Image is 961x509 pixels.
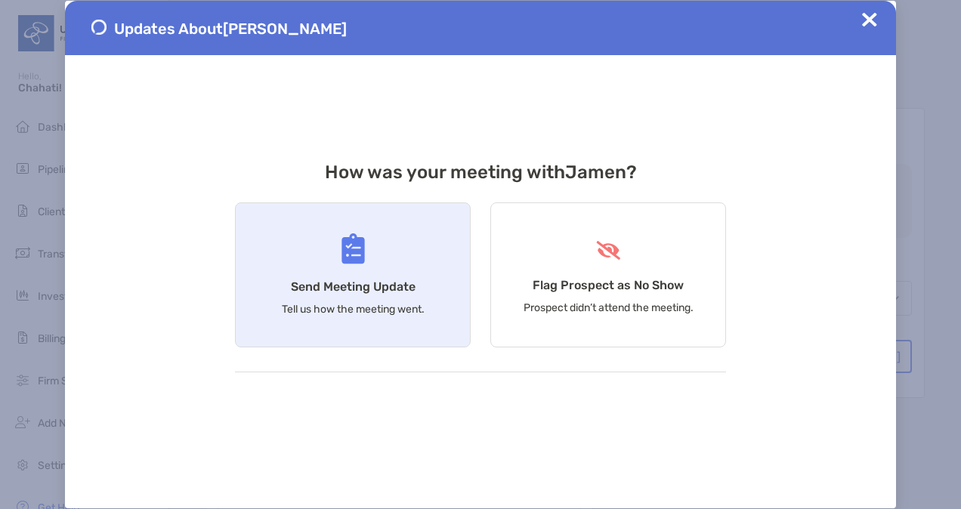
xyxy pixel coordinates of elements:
img: Close Updates Zoe [862,12,877,27]
span: Updates About [PERSON_NAME] [114,20,347,38]
img: Send Meeting Update [341,233,365,264]
p: Tell us how the meeting went. [282,303,425,316]
img: Flag Prospect as No Show [595,241,623,260]
img: Send Meeting Update 1 [91,20,107,35]
h4: Flag Prospect as No Show [533,278,684,292]
h4: Send Meeting Update [291,279,416,294]
h3: How was your meeting with Jamen ? [235,162,726,183]
p: Prospect didn’t attend the meeting. [524,301,694,314]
